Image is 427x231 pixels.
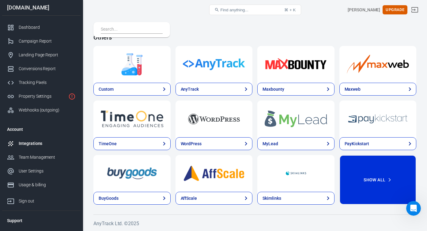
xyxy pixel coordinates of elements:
a: AnyTrack [176,46,253,83]
img: Custom [101,53,163,75]
a: Sign out [407,2,422,17]
div: AffScale [181,195,197,202]
img: AffScale [183,162,245,184]
div: AnyTrack [181,86,199,93]
h4: Others [93,34,416,41]
a: MyLead [257,137,334,150]
a: AffScale [176,192,253,205]
a: MyLead [257,100,334,137]
button: Find anything...⌘ + K [209,5,301,15]
div: Dashboard [19,24,76,31]
img: Skimlinks [265,162,327,184]
a: Maxbounty [257,83,334,96]
div: Account id: ztF0P1VA [348,7,380,13]
a: Maxweb [339,83,417,96]
a: Tracking Pixels [2,76,81,89]
a: User Settings [2,164,81,178]
li: Account [2,122,81,137]
img: BuyGoods [101,162,163,184]
a: Usage & billing [2,178,81,192]
div: Tracking Pixels [19,79,76,86]
button: Show All [339,155,417,205]
a: Team Management [2,150,81,164]
a: TimeOne [93,137,171,150]
a: Property Settings [2,89,81,103]
div: Sign out [19,198,76,204]
img: PayKickstart [347,108,409,130]
div: Maxweb [345,86,361,93]
a: Skimlinks [257,192,334,205]
div: WordPress [181,141,202,147]
div: Campaign Report [19,38,76,44]
a: Webhooks (outgoing) [2,103,81,117]
div: Conversions Report [19,66,76,72]
img: Maxbounty [265,53,327,75]
a: Campaign Report [2,34,81,48]
a: Custom [93,46,171,83]
button: Upgrade [383,5,407,15]
a: BuyGoods [93,155,171,192]
a: AffScale [176,155,253,192]
div: Usage & billing [19,182,76,188]
input: Search... [101,26,160,34]
div: Landing Page Report [19,52,76,58]
img: AnyTrack [183,53,245,75]
a: WordPress [176,100,253,137]
span: Find anything... [221,8,248,12]
div: User Settings [19,168,76,174]
a: AnyTrack [176,83,253,96]
a: Maxbounty [257,46,334,83]
a: Conversions Report [2,62,81,76]
a: BuyGoods [93,192,171,205]
a: Skimlinks [257,155,334,192]
div: Integrations [19,140,76,147]
a: Landing Page Report [2,48,81,62]
h6: AnyTrack Ltd. © 2025 [93,220,416,227]
div: BuyGoods [99,195,119,202]
li: Support [2,213,81,228]
a: Sign out [2,192,81,208]
div: TimeOne [99,141,117,147]
div: Property Settings [19,93,66,100]
a: PayKickstart [339,137,417,150]
svg: Property is not installed yet [68,93,76,100]
div: MyLead [263,141,278,147]
a: WordPress [176,137,253,150]
div: Skimlinks [263,195,281,202]
div: Webhooks (outgoing) [19,107,76,113]
div: PayKickstart [345,141,369,147]
a: Integrations [2,137,81,150]
a: TimeOne [93,100,171,137]
a: PayKickstart [339,100,417,137]
img: TimeOne [101,108,163,130]
div: [DOMAIN_NAME] [2,5,81,10]
img: Maxweb [347,53,409,75]
img: WordPress [183,108,245,130]
div: Custom [99,86,114,93]
div: ⌘ + K [284,8,296,12]
img: MyLead [265,108,327,130]
div: Team Management [19,154,76,161]
a: Dashboard [2,21,81,34]
a: Custom [93,83,171,96]
a: Maxweb [339,46,417,83]
div: Maxbounty [263,86,284,93]
iframe: Intercom live chat [406,201,421,216]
